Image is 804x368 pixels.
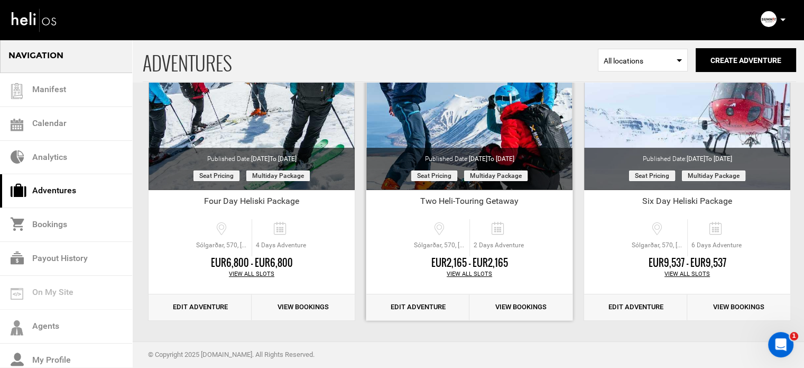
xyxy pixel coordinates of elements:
img: c246542776d0ab9f9b6d1df06deb8c5f.png [761,11,777,27]
div: View All Slots [149,270,355,279]
span: Multiday package [464,170,528,181]
span: Multiday package [246,170,310,181]
span: Select box activate [598,49,688,71]
div: Four Day Heliski Package [149,195,355,211]
span: 1 [790,332,798,340]
img: guest-list.svg [9,83,25,99]
a: Edit Adventure [366,294,469,320]
a: View Bookings [687,294,790,320]
span: Seat Pricing [629,170,675,181]
div: View All Slots [366,270,572,279]
div: Published Date: [149,148,355,164]
span: Multiday package [682,170,745,181]
div: Published Date: [366,148,572,164]
span: to [DATE] [705,155,732,163]
span: [DATE] [251,155,297,163]
span: [DATE] [469,155,514,163]
span: All locations [604,56,682,66]
span: Seat Pricing [411,170,457,181]
img: calendar.svg [11,119,23,131]
span: to [DATE] [270,155,297,163]
span: 6 Days Adventure [688,241,745,250]
a: View Bookings [469,294,572,320]
div: EUR6,800 - EUR6,800 [149,256,355,270]
a: Edit Adventure [584,294,687,320]
iframe: Intercom live chat [768,332,793,357]
button: Create Adventure [696,48,796,72]
div: Two Heli-Touring Getaway [366,195,572,211]
span: Sólgarðar, 570, [GEOGRAPHIC_DATA] [629,241,687,250]
span: to [DATE] [487,155,514,163]
img: heli-logo [11,6,58,34]
span: 2 Days Adventure [470,241,528,250]
span: 4 Days Adventure [252,241,310,250]
span: Sólgarðar, 570, [GEOGRAPHIC_DATA] [411,241,469,250]
span: Seat Pricing [193,170,239,181]
div: Published Date: [584,148,790,164]
img: on_my_site.svg [11,288,23,300]
a: Edit Adventure [149,294,252,320]
div: EUR2,165 - EUR2,165 [366,256,572,270]
a: View Bookings [252,294,355,320]
span: Sólgarðar, 570, [GEOGRAPHIC_DATA] [193,241,252,250]
div: Six Day Heliski Package [584,195,790,211]
span: ADVENTURES [143,39,598,82]
img: agents-icon.svg [11,320,23,336]
div: View All Slots [584,270,790,279]
span: [DATE] [687,155,732,163]
div: EUR9,537 - EUR9,537 [584,256,790,270]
